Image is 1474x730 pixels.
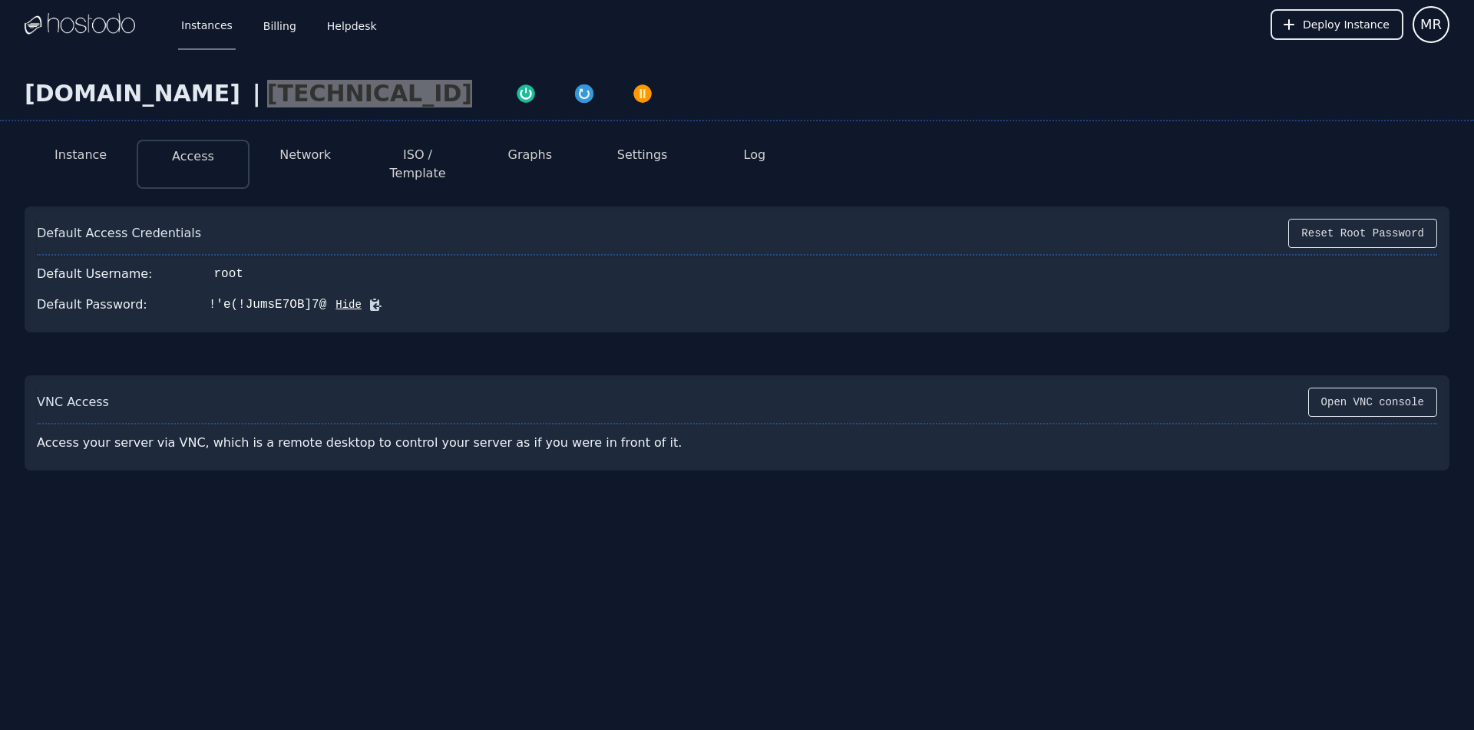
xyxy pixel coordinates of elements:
button: User menu [1413,6,1449,43]
button: Graphs [508,146,552,164]
div: VNC Access [37,393,109,411]
div: [TECHNICAL_ID] [267,80,472,107]
button: Deploy Instance [1271,9,1403,40]
div: Access your server via VNC, which is a remote desktop to control your server as if you were in fr... [37,428,725,458]
button: Reset Root Password [1288,219,1437,248]
button: Log [744,146,766,164]
img: Power On [515,83,537,104]
div: | [246,80,267,107]
button: Settings [617,146,668,164]
button: ISO / Template [374,146,461,183]
button: Power Off [613,80,672,104]
img: Restart [573,83,595,104]
div: root [214,265,243,283]
button: Network [279,146,331,164]
button: Open VNC console [1308,388,1437,417]
div: [DOMAIN_NAME] [25,80,246,107]
div: Default Password: [37,296,147,314]
div: Default Access Credentials [37,224,201,243]
div: Default Username: [37,265,153,283]
button: Power On [497,80,555,104]
button: Hide [326,297,362,312]
div: !'e(!JumsE7OB]7@ [209,296,327,314]
img: Power Off [632,83,653,104]
img: Logo [25,13,135,36]
button: Instance [55,146,107,164]
button: Access [172,147,214,166]
span: Deploy Instance [1303,17,1390,32]
button: Restart [555,80,613,104]
span: MR [1420,14,1442,35]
